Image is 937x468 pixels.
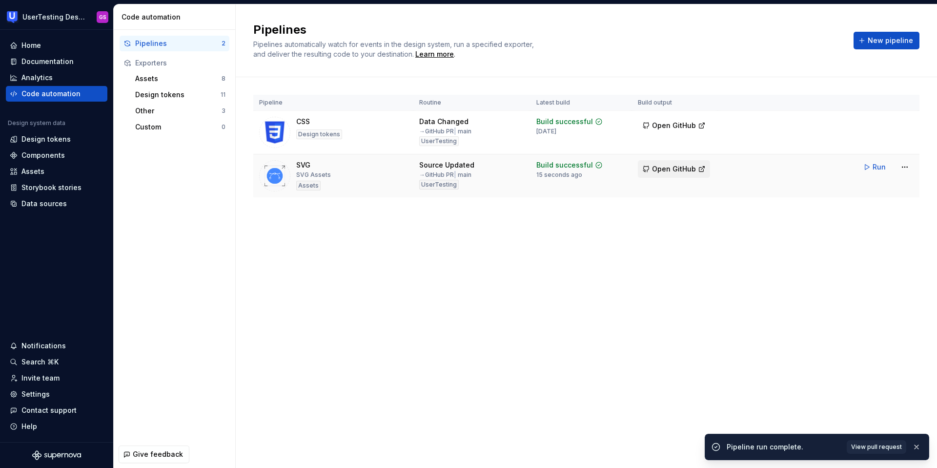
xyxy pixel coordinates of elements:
div: [DATE] [536,128,556,135]
a: Data sources [6,196,107,212]
div: UserTesting Design System [22,12,85,22]
span: Give feedback [133,449,183,459]
button: UserTesting Design SystemGS [2,6,111,27]
div: Pipeline run complete. [727,442,841,452]
button: Contact support [6,403,107,418]
span: | [454,171,456,178]
button: Run [858,158,892,176]
a: Open GitHub [638,123,710,131]
span: Run [873,162,886,172]
span: Open GitHub [652,121,696,130]
div: Design tokens [296,129,342,139]
th: Latest build [530,95,632,111]
div: Design tokens [135,90,221,100]
div: Home [21,41,41,50]
button: Other3 [131,103,229,119]
div: Custom [135,122,222,132]
div: SVG [296,160,310,170]
div: Components [21,150,65,160]
div: 0 [222,123,225,131]
a: Documentation [6,54,107,69]
span: New pipeline [868,36,913,45]
a: Analytics [6,70,107,85]
button: Give feedback [119,446,189,463]
button: Open GitHub [638,117,710,134]
button: Design tokens11 [131,87,229,103]
a: Storybook stories [6,180,107,195]
th: Pipeline [253,95,413,111]
div: CSS [296,117,310,127]
div: Data sources [21,199,67,209]
div: Data Changed [419,117,468,127]
div: Storybook stories [21,183,81,192]
a: Design tokens [6,131,107,147]
span: | [454,128,456,135]
div: 2 [222,40,225,47]
span: Open GitHub [652,164,696,174]
button: Custom0 [131,119,229,135]
a: Code automation [6,86,107,102]
div: SVG Assets [296,171,331,179]
div: Assets [296,181,321,191]
div: Invite team [21,373,60,383]
div: Exporters [135,58,225,68]
button: Open GitHub [638,160,710,178]
th: Build output [632,95,718,111]
div: Source Updated [419,160,474,170]
div: Search ⌘K [21,357,59,367]
button: Search ⌘K [6,354,107,370]
span: View pull request [851,443,902,451]
h2: Pipelines [253,22,842,38]
div: Help [21,422,37,431]
a: Assets [6,164,107,179]
div: Documentation [21,57,74,66]
a: Open GitHub [638,166,710,174]
div: UserTesting [419,136,459,146]
button: New pipeline [854,32,919,49]
div: Settings [21,389,50,399]
div: Design tokens [21,134,71,144]
div: Design system data [8,119,65,127]
div: Build successful [536,160,593,170]
button: Help [6,419,107,434]
a: Learn more [415,49,454,59]
div: 11 [221,91,225,99]
span: . [414,51,455,58]
div: Notifications [21,341,66,351]
div: GS [99,13,106,21]
div: Contact support [21,405,77,415]
div: Assets [21,167,44,176]
a: Home [6,38,107,53]
th: Routine [413,95,530,111]
div: Other [135,106,222,116]
div: → GitHub PR main [419,128,471,135]
div: Pipelines [135,39,222,48]
a: Components [6,148,107,163]
div: Code automation [122,12,231,22]
svg: Supernova Logo [32,450,81,460]
span: Pipelines automatically watch for events in the design system, run a specified exporter, and deli... [253,40,536,58]
a: Invite team [6,370,107,386]
div: Build successful [536,117,593,127]
button: Assets8 [131,71,229,86]
div: 15 seconds ago [536,171,582,179]
a: Settings [6,386,107,402]
button: Pipelines2 [120,36,229,51]
div: → GitHub PR main [419,171,471,179]
div: Assets [135,74,222,84]
div: 8 [222,75,225,83]
div: UserTesting [419,180,459,190]
a: View pull request [847,440,906,454]
div: Analytics [21,73,53,83]
div: 3 [222,107,225,115]
button: Notifications [6,338,107,354]
div: Code automation [21,89,81,99]
img: 41adf70f-fc1c-4662-8e2d-d2ab9c673b1b.png [7,11,19,23]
